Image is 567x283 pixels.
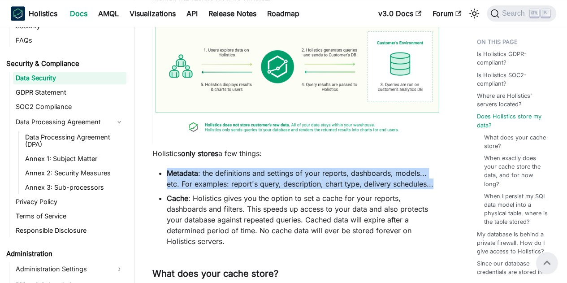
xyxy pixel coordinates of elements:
[203,6,262,21] a: Release Notes
[13,196,126,208] a: Privacy Policy
[477,112,553,129] a: Does Holistics store my data?
[484,192,549,226] a: When I persist my SQL data model into a physical table, where is the table stored?
[262,6,305,21] a: Roadmap
[22,167,126,179] a: Annex 2: Security Measures
[477,50,553,67] a: Is Holistics GDPR-compliant?
[487,5,556,22] button: Search (Ctrl+K)
[13,72,126,84] a: Data Security
[152,268,441,279] h3: What does your cache store?
[373,6,427,21] a: v3.0 Docs
[181,149,218,158] strong: only stores
[167,193,441,247] li: : Holistics gives you the option to set a cache for your reports, dashboards and filters. This sp...
[11,6,25,21] img: Holistics
[13,34,126,47] a: FAQs
[4,57,126,70] a: Security & Compliance
[22,152,126,165] a: Annex 1: Subject Matter
[427,6,467,21] a: Forum
[484,154,549,188] a: When exactly does your cache store the data, and for how long?
[22,181,126,194] a: Annex 3: Sub-processors
[13,210,126,222] a: Terms of Service
[477,230,553,256] a: My database is behind a private firewall. How do I give access to Holistics?
[124,6,181,21] a: Visualizations
[167,169,198,178] strong: Metadata
[499,9,530,17] span: Search
[13,100,126,113] a: SOC2 Compliance
[93,6,124,21] a: AMQL
[65,6,93,21] a: Docs
[13,86,126,99] a: GDPR Statement
[29,8,57,19] b: Holistics
[467,6,481,21] button: Switch between dark and light mode (currently light mode)
[484,133,549,150] a: What does your cache store?
[13,115,126,129] a: Data Processing Agreement
[152,148,441,159] p: Holistics a few things:
[22,131,126,151] a: Data Processing Agreement (DPA)
[477,91,553,109] a: Where are Holistics' servers located?
[536,252,558,274] button: Scroll back to top
[167,168,441,189] li: : the definitions and settings of your reports, dashboards, models... etc. For examples: report's...
[11,6,57,21] a: HolisticsHolistics
[13,262,126,276] a: Administration Settings
[181,6,203,21] a: API
[13,224,126,237] a: Responsible Disclosure
[167,194,188,203] strong: Cache
[477,71,553,88] a: Is Holistics SOC2-compliant?
[541,9,550,17] kbd: K
[4,248,126,260] a: Administration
